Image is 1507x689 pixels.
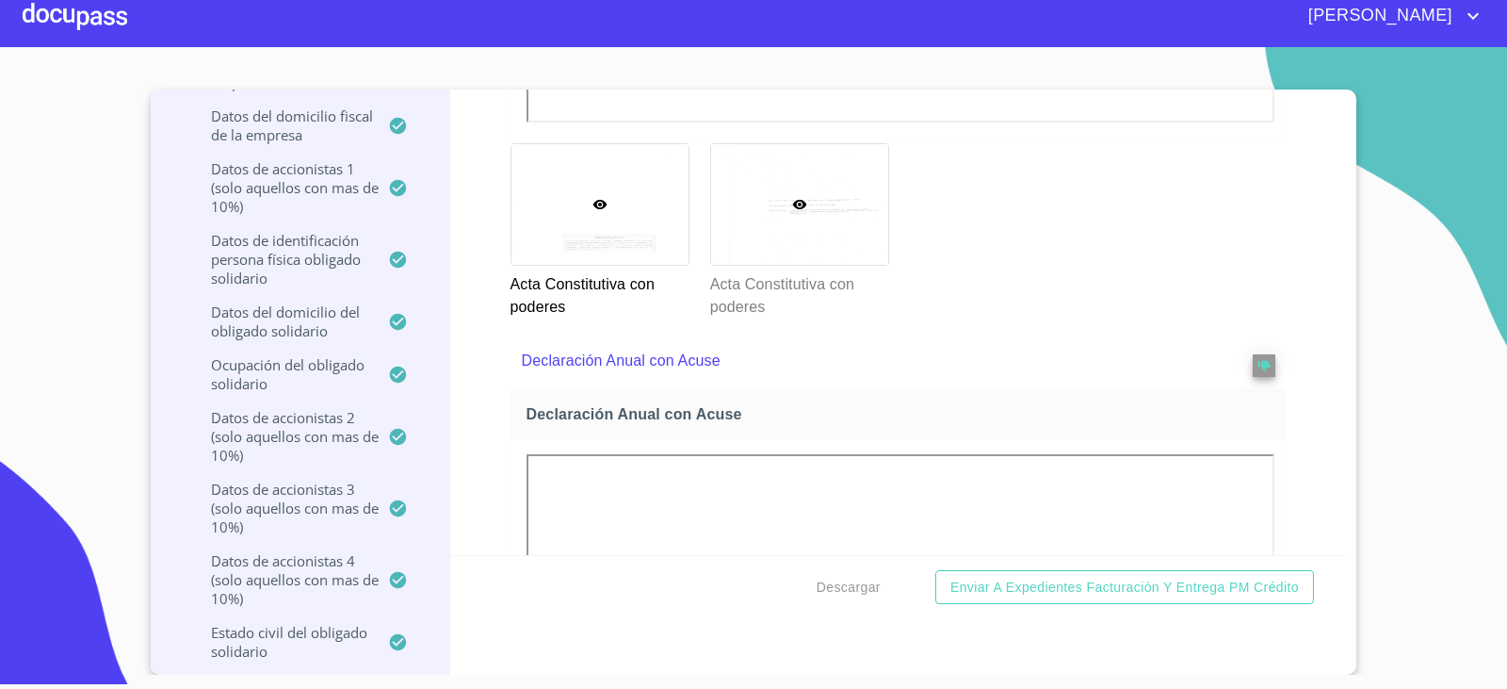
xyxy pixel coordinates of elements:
[817,576,881,599] span: Descargar
[809,570,888,605] button: Descargar
[935,570,1314,605] button: Enviar a Expedientes Facturación y Entrega PM crédito
[173,408,388,465] p: Datos de accionistas 2 (solo aquellos con mas de 10%)
[173,480,388,536] p: Datos de accionistas 3 (solo aquellos con mas de 10%)
[710,266,887,319] p: Acta Constitutiva con poderes
[173,303,388,340] p: Datos del Domicilio del Obligado Solidario
[1294,1,1484,31] button: account of current user
[173,355,388,393] p: Ocupación del Obligado Solidario
[1253,354,1275,377] button: reject
[173,231,388,287] p: Datos de Identificación Persona Física Obligado Solidario
[1294,1,1462,31] span: [PERSON_NAME]
[173,623,388,661] p: Estado Civil del Obligado Solidario
[173,107,388,144] p: Datos del domicilio fiscal de la empresa
[522,350,1200,372] p: Declaración Anual con Acuse
[950,576,1299,599] span: Enviar a Expedientes Facturación y Entrega PM crédito
[527,404,1279,424] span: Declaración Anual con Acuse
[173,551,388,608] p: Datos de accionistas 4 (solo aquellos con mas de 10%)
[173,159,388,216] p: Datos de accionistas 1 (solo aquellos con mas de 10%)
[510,266,688,319] p: Acta Constitutiva con poderes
